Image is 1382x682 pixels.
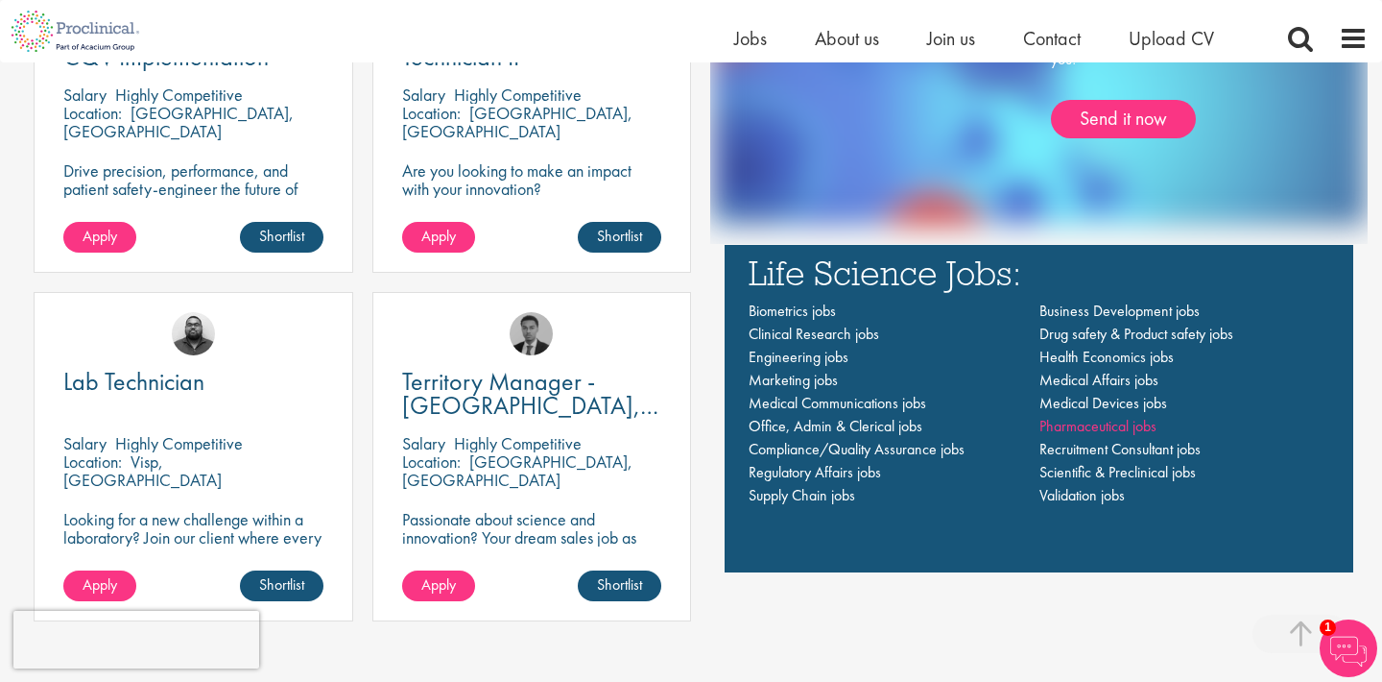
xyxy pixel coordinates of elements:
a: Medical Devices jobs [1039,393,1167,413]
p: Are you looking to make an impact with your innovation? [402,161,662,198]
a: Office, Admin & Clerical jobs [749,416,922,436]
span: Territory Manager - [GEOGRAPHIC_DATA], [GEOGRAPHIC_DATA] [402,365,658,446]
img: Carl Gbolade [510,312,553,355]
span: Location: [402,102,461,124]
div: Simply upload your CV and let us find jobs for you! [1051,27,1320,138]
a: Engineering jobs [749,347,848,367]
a: Pharmaceutical jobs [1039,416,1156,436]
a: Marketing jobs [749,370,838,390]
span: Salary [63,84,107,106]
a: Apply [63,222,136,253]
span: Salary [402,432,445,454]
a: Join us [927,26,975,51]
a: Apply [402,222,475,253]
span: Location: [402,451,461,473]
a: Drug safety & Product safety jobs [1039,324,1233,344]
p: [GEOGRAPHIC_DATA], [GEOGRAPHIC_DATA] [63,102,294,142]
a: Supply Chain jobs [749,485,855,505]
a: Validation jobs [1039,485,1125,505]
img: Ashley Bennett [172,312,215,355]
a: Apply [402,571,475,601]
a: Compliance/Quality Assurance jobs [749,439,965,459]
a: Send it now [1051,100,1196,138]
span: Salary [63,432,107,454]
img: Chatbot [1320,620,1377,677]
a: Shortlist [240,222,323,253]
p: Highly Competitive [115,432,243,454]
span: Salary [402,84,445,106]
p: Looking for a new challenge within a laboratory? Join our client where every experiment brings us... [63,510,323,565]
a: Facilities Maintenance Technician II [402,21,662,69]
h3: Life Science Jobs: [749,255,1329,290]
span: Lab Technician [63,365,204,398]
a: Regulatory Affairs jobs [749,462,881,482]
a: Medical Affairs jobs [1039,370,1158,390]
a: Shortlist [240,571,323,601]
p: Highly Competitive [115,84,243,106]
p: Visp, [GEOGRAPHIC_DATA] [63,451,222,491]
span: Apply [83,574,117,595]
iframe: reCAPTCHA [13,611,259,669]
a: Recruitment Consultant jobs [1039,439,1201,459]
a: Apply [63,571,136,601]
a: Shortlist [578,222,661,253]
a: Biometrics jobs [749,301,836,321]
a: Upload CV [1129,26,1214,51]
a: Business Development jobs [1039,301,1200,321]
p: [GEOGRAPHIC_DATA], [GEOGRAPHIC_DATA] [402,102,632,142]
a: Mechanical Engineer - CQV Implementation [63,21,323,69]
p: Passionate about science and innovation? Your dream sales job as Territory Manager awaits! [402,510,662,565]
a: Scientific & Preclinical jobs [1039,462,1196,482]
a: About us [815,26,879,51]
p: Drive precision, performance, and patient safety-engineer the future of pharma with CQV excellence. [63,161,323,216]
a: Lab Technician [63,370,323,394]
span: Location: [63,451,122,473]
span: 1 [1320,620,1336,636]
p: Highly Competitive [454,84,582,106]
span: Apply [421,226,456,246]
span: Apply [83,226,117,246]
a: Territory Manager - [GEOGRAPHIC_DATA], [GEOGRAPHIC_DATA] [402,370,662,418]
nav: Main navigation [749,300,1329,507]
a: Health Economics jobs [1039,347,1174,367]
a: Medical Communications jobs [749,393,926,413]
a: Contact [1023,26,1081,51]
a: Shortlist [578,571,661,601]
p: [GEOGRAPHIC_DATA], [GEOGRAPHIC_DATA] [402,451,632,491]
a: Jobs [734,26,767,51]
span: Apply [421,574,456,595]
p: Highly Competitive [454,432,582,454]
a: Clinical Research jobs [749,324,879,344]
span: Location: [63,102,122,124]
